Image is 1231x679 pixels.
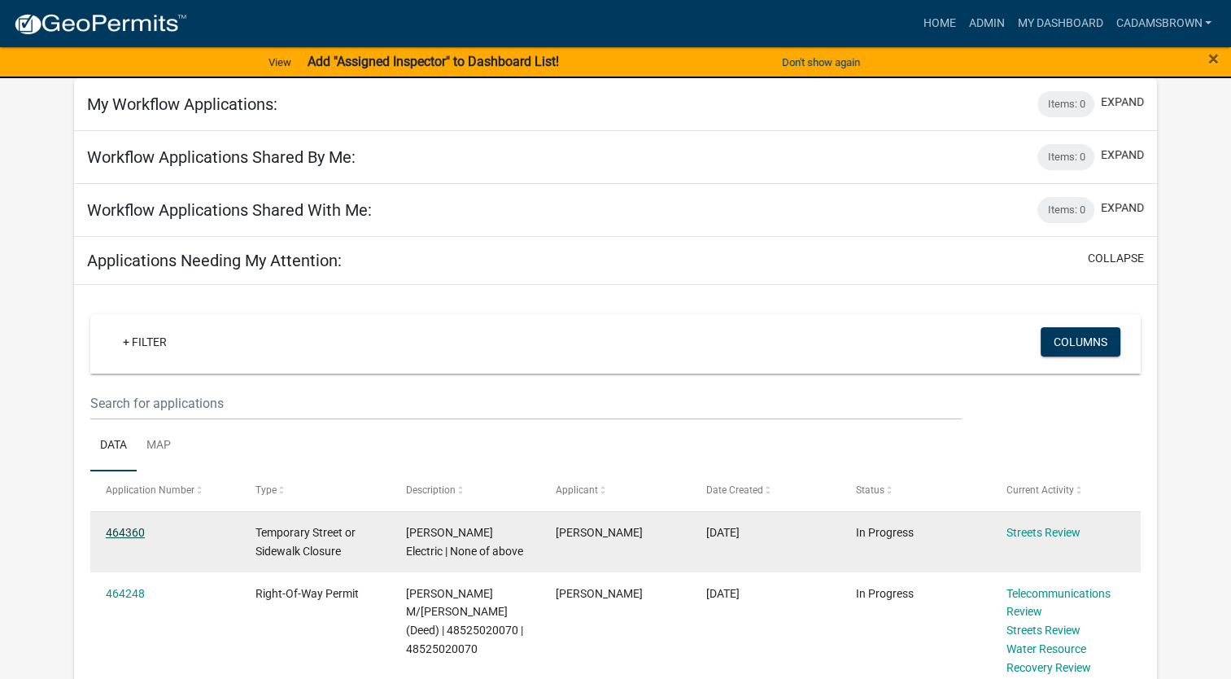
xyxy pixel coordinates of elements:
[255,484,277,496] span: Type
[856,587,914,600] span: In Progress
[556,484,598,496] span: Applicant
[856,526,914,539] span: In Progress
[137,420,181,472] a: Map
[90,471,240,510] datatable-header-cell: Application Number
[87,200,372,220] h5: Workflow Applications Shared With Me:
[255,526,356,558] span: Temporary Street or Sidewalk Closure
[1037,91,1094,117] div: Items: 0
[106,587,145,600] a: 464248
[706,526,740,539] span: 08/15/2025
[87,147,356,167] h5: Workflow Applications Shared By Me:
[1088,250,1144,267] button: collapse
[706,484,763,496] span: Date Created
[1041,327,1120,357] button: Columns
[856,484,884,496] span: Status
[775,49,867,76] button: Don't show again
[1109,8,1218,39] a: cadamsbrown
[1208,47,1219,70] span: ×
[962,8,1011,39] a: Admin
[1006,624,1080,637] a: Streets Review
[1011,8,1109,39] a: My Dashboard
[255,587,359,600] span: Right-Of-Way Permit
[110,327,180,357] a: + Filter
[990,471,1140,510] datatable-header-cell: Current Activity
[406,526,523,558] span: Miller Electric | None of above
[308,54,559,69] strong: Add "Assigned Inspector" to Dashboard List!
[690,471,840,510] datatable-header-cell: Date Created
[87,94,277,114] h5: My Workflow Applications:
[1208,49,1219,68] button: Close
[90,420,137,472] a: Data
[106,484,194,496] span: Application Number
[1006,587,1110,619] a: Telecommunications Review
[1037,144,1094,170] div: Items: 0
[1006,642,1090,674] a: Water Resource Recovery Review
[840,471,990,510] datatable-header-cell: Status
[1006,526,1080,539] a: Streets Review
[706,587,740,600] span: 08/15/2025
[540,471,690,510] datatable-header-cell: Applicant
[1101,199,1144,217] button: expand
[87,251,342,270] h5: Applications Needing My Attention:
[1101,94,1144,111] button: expand
[90,387,962,420] input: Search for applications
[391,471,540,510] datatable-header-cell: Description
[916,8,962,39] a: Home
[1037,197,1094,223] div: Items: 0
[556,526,643,539] span: Marty Miller
[1101,147,1144,164] button: expand
[240,471,390,510] datatable-header-cell: Type
[556,587,643,600] span: Tyler Perkins
[262,49,298,76] a: View
[406,587,523,655] span: REETZ, MORGAN M/SHARADAN (Deed) | 48525020070 | 48525020070
[106,526,145,539] a: 464360
[406,484,456,496] span: Description
[1006,484,1073,496] span: Current Activity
